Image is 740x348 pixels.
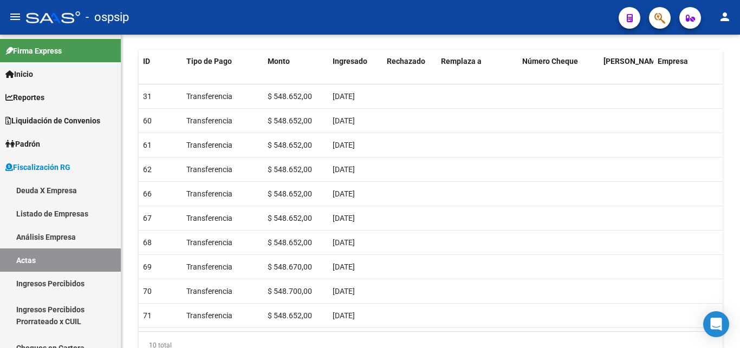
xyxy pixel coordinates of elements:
[5,161,70,173] span: Fiscalización RG
[86,5,129,29] span: - ospsip
[653,50,735,86] datatable-header-cell: Empresa
[186,57,232,65] span: Tipo de Pago
[143,92,152,101] span: 31
[186,189,232,198] span: Transferencia
[143,116,152,125] span: 60
[143,238,152,247] span: 68
[268,116,312,125] span: $ 548.652,00
[143,262,152,271] span: 69
[143,287,152,296] span: 70
[437,50,518,86] datatable-header-cell: Remplaza a
[333,92,355,101] span: [DATE]
[703,311,729,337] div: Open Intercom Messenger
[522,57,578,65] span: Número Cheque
[186,141,232,149] span: Transferencia
[599,50,653,86] datatable-header-cell: Fecha Valor
[268,141,312,149] span: $ 548.652,00
[143,189,152,198] span: 66
[268,311,312,320] span: $ 548.652,00
[333,311,355,320] span: [DATE]
[268,287,312,296] span: $ 548.700,00
[333,238,355,247] span: [DATE]
[387,57,425,65] span: Rechazado
[268,238,312,247] span: $ 548.652,00
[186,287,232,296] span: Transferencia
[268,189,312,198] span: $ 548.652,00
[518,50,599,86] datatable-header-cell: Número Cheque
[268,57,290,65] span: Monto
[333,116,355,125] span: [DATE]
[143,311,152,320] span: 71
[186,214,232,222] span: Transferencia
[268,214,312,222] span: $ 548.652,00
[143,214,152,222] span: 67
[186,165,232,174] span: Transferencia
[186,92,232,101] span: Transferencia
[268,262,312,271] span: $ 548.670,00
[186,238,232,247] span: Transferencia
[143,141,152,149] span: 61
[143,165,152,174] span: 62
[333,141,355,149] span: [DATE]
[186,311,232,320] span: Transferencia
[186,116,232,125] span: Transferencia
[382,50,437,86] datatable-header-cell: Rechazado
[182,50,263,86] datatable-header-cell: Tipo de Pago
[328,50,382,86] datatable-header-cell: Ingresado
[139,50,182,86] datatable-header-cell: ID
[143,57,150,65] span: ID
[5,138,40,150] span: Padrón
[718,10,731,23] mat-icon: person
[441,57,482,65] span: Remplaza a
[5,45,62,57] span: Firma Express
[268,92,312,101] span: $ 548.652,00
[9,10,22,23] mat-icon: menu
[186,262,232,271] span: Transferencia
[333,262,355,271] span: [DATE]
[333,165,355,174] span: [DATE]
[5,115,100,127] span: Liquidación de Convenios
[333,287,355,296] span: [DATE]
[5,91,44,103] span: Reportes
[333,189,355,198] span: [DATE]
[5,68,33,80] span: Inicio
[333,214,355,222] span: [DATE]
[603,57,662,65] span: [PERSON_NAME]
[658,57,688,65] span: Empresa
[263,50,328,86] datatable-header-cell: Monto
[333,57,367,65] span: Ingresado
[268,165,312,174] span: $ 548.652,00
